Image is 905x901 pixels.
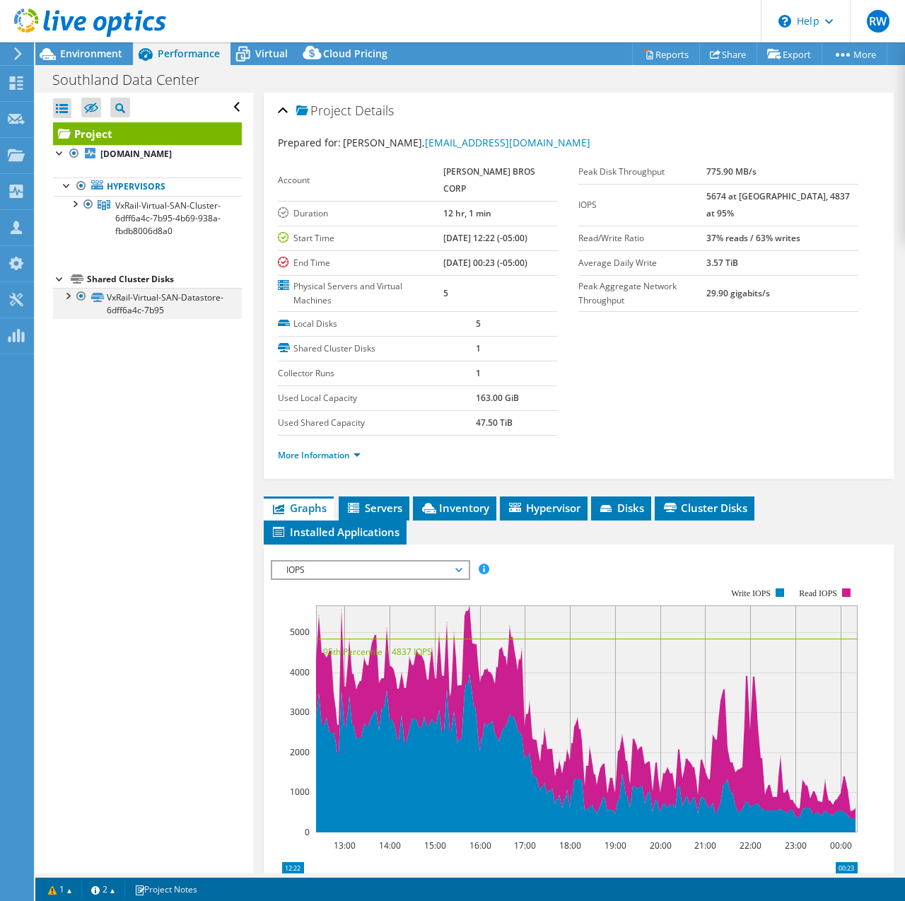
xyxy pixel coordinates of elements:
[290,626,310,638] text: 5000
[784,839,806,851] text: 23:00
[829,839,851,851] text: 00:00
[53,288,242,319] a: VxRail-Virtual-SAN-Datastore-6dff6a4c-7b95
[513,839,535,851] text: 17:00
[443,165,535,194] b: [PERSON_NAME] BROS CORP
[476,318,481,330] b: 5
[100,148,172,160] b: [DOMAIN_NAME]
[578,279,706,308] label: Peak Aggregate Network Throughput
[53,196,242,240] a: VxRail-Virtual-SAN-Cluster-6dff6a4c-7b95-4b69-938a-fbdb8006d8a0
[378,839,400,851] text: 14:00
[425,136,590,149] a: [EMAIL_ADDRESS][DOMAIN_NAME]
[53,178,242,196] a: Hypervisors
[867,10,889,33] span: RW
[290,746,310,758] text: 2000
[278,231,444,245] label: Start Time
[355,102,394,119] span: Details
[662,501,747,515] span: Cluster Disks
[278,416,476,430] label: Used Shared Capacity
[476,417,513,429] b: 47.50 TiB
[53,122,242,145] a: Project
[296,104,351,118] span: Project
[443,287,448,299] b: 5
[632,43,700,65] a: Reports
[476,342,481,354] b: 1
[124,880,207,898] a: Project Notes
[649,839,671,851] text: 20:00
[290,786,310,798] text: 1000
[278,279,444,308] label: Physical Servers and Virtual Machines
[305,826,310,838] text: 0
[278,317,476,331] label: Local Disks
[323,47,387,60] span: Cloud Pricing
[706,232,800,244] b: 37% reads / 63% writes
[271,525,399,539] span: Installed Applications
[424,839,445,851] text: 15:00
[799,588,837,598] text: Read IOPS
[115,199,221,237] span: VxRail-Virtual-SAN-Cluster-6dff6a4c-7b95-4b69-938a-fbdb8006d8a0
[578,198,706,212] label: IOPS
[822,43,887,65] a: More
[278,173,444,187] label: Account
[278,391,476,405] label: Used Local Capacity
[87,271,242,288] div: Shared Cluster Disks
[443,257,527,269] b: [DATE] 00:23 (-05:00)
[60,47,122,60] span: Environment
[158,47,220,60] span: Performance
[271,501,327,515] span: Graphs
[706,287,770,299] b: 29.90 gigabits/s
[38,880,82,898] a: 1
[706,165,757,178] b: 775.90 MB/s
[578,165,706,179] label: Peak Disk Throughput
[604,839,626,851] text: 19:00
[476,392,519,404] b: 163.00 GiB
[469,839,491,851] text: 16:00
[346,501,402,515] span: Servers
[694,839,716,851] text: 21:00
[706,257,738,269] b: 3.57 TiB
[731,588,771,598] text: Write IOPS
[278,207,444,221] label: Duration
[699,43,757,65] a: Share
[278,366,476,380] label: Collector Runs
[255,47,288,60] span: Virtual
[290,666,310,678] text: 4000
[739,839,761,851] text: 22:00
[278,449,361,461] a: More Information
[598,501,644,515] span: Disks
[420,501,489,515] span: Inventory
[53,145,242,163] a: [DOMAIN_NAME]
[278,136,341,149] label: Prepared for:
[706,190,850,219] b: 5674 at [GEOGRAPHIC_DATA], 4837 at 95%
[443,207,491,219] b: 12 hr, 1 min
[290,706,310,718] text: 3000
[46,72,221,88] h1: Southland Data Center
[578,256,706,270] label: Average Daily Write
[323,646,432,658] text: 95th Percentile = 4837 IOPS
[578,231,706,245] label: Read/Write Ratio
[278,342,476,356] label: Shared Cluster Disks
[279,562,461,579] span: IOPS
[333,839,355,851] text: 13:00
[476,367,481,379] b: 1
[778,15,791,28] svg: \n
[443,232,527,244] b: [DATE] 12:22 (-05:00)
[559,839,580,851] text: 18:00
[757,43,822,65] a: Export
[278,256,444,270] label: End Time
[507,501,580,515] span: Hypervisor
[343,136,590,149] span: [PERSON_NAME],
[81,880,125,898] a: 2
